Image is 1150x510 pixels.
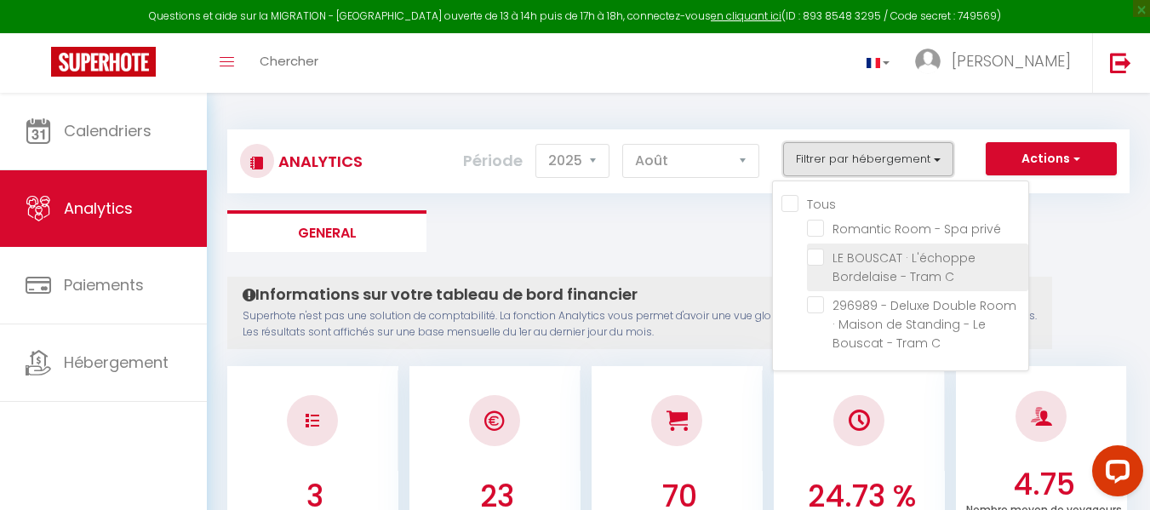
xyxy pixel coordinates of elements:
h4: Informations sur votre tableau de bord financier [243,285,1037,304]
iframe: LiveChat chat widget [1078,438,1150,510]
p: Superhote n'est pas une solution de comptabilité. La fonction Analytics vous permet d'avoir une v... [243,308,1037,341]
span: 296989 - Deluxe Double Room · Maison de Standing - Le Bouscat - Tram C [832,297,1016,352]
span: [PERSON_NAME] [952,50,1071,72]
img: ... [915,49,941,74]
a: Chercher [247,33,331,93]
span: Chercher [260,52,318,70]
h3: 4.75 [964,467,1123,502]
span: Paiements [64,274,144,295]
a: ... [PERSON_NAME] [902,33,1092,93]
span: Analytics [64,198,133,219]
a: en cliquant ici [711,9,781,23]
li: General [227,210,426,252]
button: Actions [986,142,1117,176]
h3: Analytics [274,142,363,181]
img: Super Booking [51,47,156,77]
span: Calendriers [64,120,152,141]
button: Filtrer par hébergement [783,142,953,176]
label: Période [463,142,523,180]
span: LE BOUSCAT · L'échoppe Bordelaise - Tram C [832,249,975,285]
img: NO IMAGE [306,414,319,427]
img: logout [1110,52,1131,73]
span: Hébergement [64,352,169,373]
